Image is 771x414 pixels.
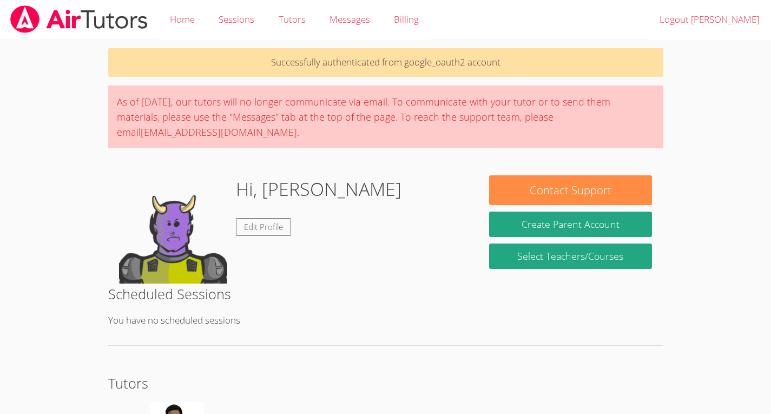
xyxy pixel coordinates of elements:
h1: Hi, [PERSON_NAME] [236,175,401,203]
div: As of [DATE], our tutors will no longer communicate via email. To communicate with your tutor or ... [108,86,663,148]
img: default.png [119,175,227,284]
a: Edit Profile [236,218,291,236]
span: Messages [330,13,370,25]
a: Select Teachers/Courses [489,244,652,269]
h2: Tutors [108,373,663,393]
img: airtutors_banner-c4298cdbf04f3fff15de1276eac7730deb9818008684d7c2e4769d2f7ddbe033.png [9,5,149,33]
p: Successfully authenticated from google_oauth2 account [108,48,663,77]
h2: Scheduled Sessions [108,284,663,304]
p: You have no scheduled sessions [108,313,663,328]
button: Create Parent Account [489,212,652,237]
button: Contact Support [489,175,652,205]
